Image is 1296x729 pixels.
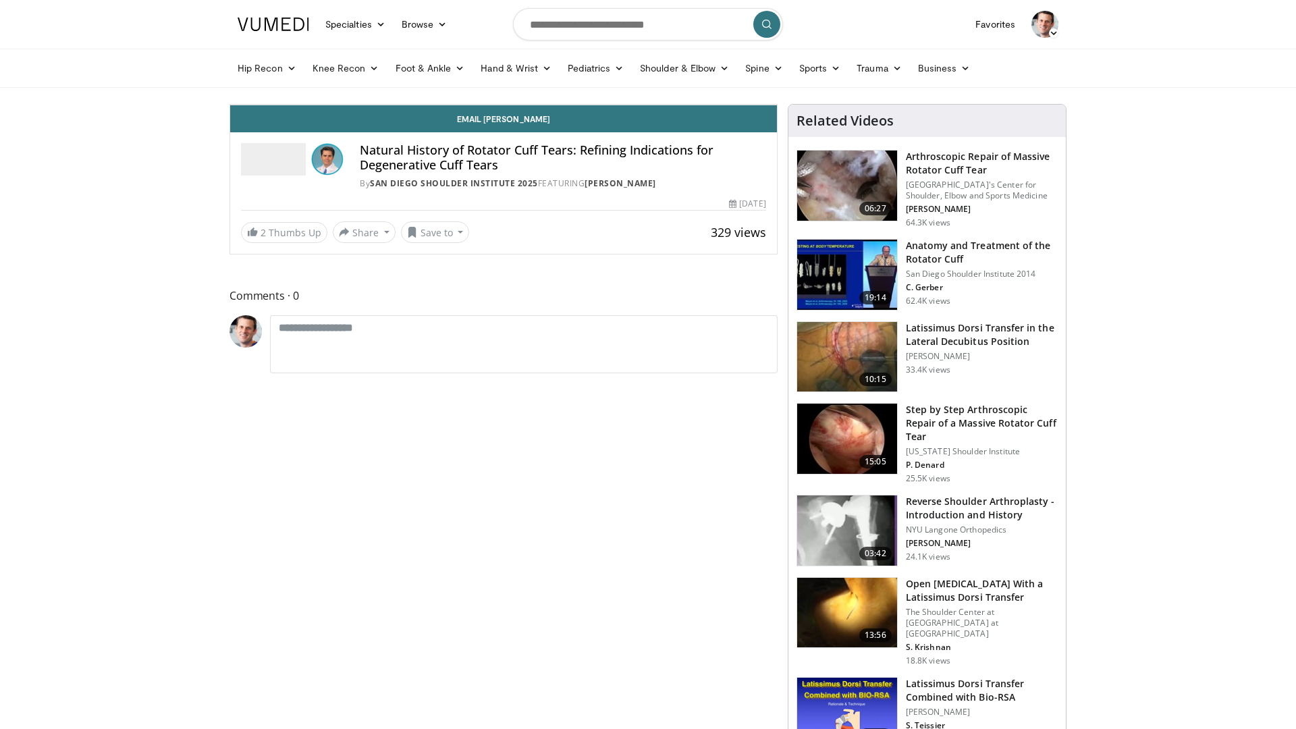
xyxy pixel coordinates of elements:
p: 62.4K views [906,296,950,306]
h4: Related Videos [796,113,894,129]
p: [PERSON_NAME] [906,707,1058,718]
a: 19:14 Anatomy and Treatment of the Rotator Cuff San Diego Shoulder Institute 2014 C. Gerber 62.4K... [796,239,1058,310]
span: 19:14 [859,291,892,304]
p: The Shoulder Center at [GEOGRAPHIC_DATA] at [GEOGRAPHIC_DATA] [906,607,1058,639]
a: San Diego Shoulder Institute 2025 [370,178,538,189]
a: 13:56 Open [MEDICAL_DATA] With a Latissimus Dorsi Transfer The Shoulder Center at [GEOGRAPHIC_DAT... [796,577,1058,666]
p: 25.5K views [906,473,950,484]
a: 15:05 Step by Step Arthroscopic Repair of a Massive Rotator Cuff Tear [US_STATE] Shoulder Institu... [796,403,1058,484]
a: Hip Recon [230,55,304,82]
span: 15:05 [859,455,892,468]
p: [US_STATE] Shoulder Institute [906,446,1058,457]
h3: Arthroscopic Repair of Massive Rotator Cuff Tear [906,150,1058,177]
img: 281021_0002_1.png.150x105_q85_crop-smart_upscale.jpg [797,151,897,221]
p: [GEOGRAPHIC_DATA]'s Center for Shoulder, Elbow and Sports Medicine [906,180,1058,201]
span: Comments 0 [230,287,778,304]
h3: Step by Step Arthroscopic Repair of a Massive Rotator Cuff Tear [906,403,1058,443]
input: Search topics, interventions [513,8,783,40]
p: [PERSON_NAME] [906,538,1058,549]
span: 03:42 [859,547,892,560]
p: [PERSON_NAME] [906,351,1058,362]
span: 2 [261,226,266,239]
h3: Anatomy and Treatment of the Rotator Cuff [906,239,1058,266]
h3: Reverse Shoulder Arthroplasty - Introduction and History [906,495,1058,522]
a: Foot & Ankle [387,55,473,82]
h3: Open [MEDICAL_DATA] With a Latissimus Dorsi Transfer [906,577,1058,604]
img: 38501_0000_3.png.150x105_q85_crop-smart_upscale.jpg [797,322,897,392]
p: 33.4K views [906,364,950,375]
img: Avatar [311,143,344,175]
a: Email [PERSON_NAME] [230,105,777,132]
a: Knee Recon [304,55,387,82]
a: 2 Thumbs Up [241,222,327,243]
img: zucker_4.png.150x105_q85_crop-smart_upscale.jpg [797,495,897,566]
img: 38772_0000_3.png.150x105_q85_crop-smart_upscale.jpg [797,578,897,648]
img: Avatar [230,315,262,348]
p: San Diego Shoulder Institute 2014 [906,269,1058,279]
img: San Diego Shoulder Institute 2025 [241,143,306,175]
span: 329 views [711,224,766,240]
a: Favorites [967,11,1023,38]
img: VuMedi Logo [238,18,309,31]
a: Trauma [848,55,910,82]
img: 58008271-3059-4eea-87a5-8726eb53a503.150x105_q85_crop-smart_upscale.jpg [797,240,897,310]
a: Browse [394,11,456,38]
h4: Natural History of Rotator Cuff Tears: Refining Indications for Degenerative Cuff Tears [360,143,766,172]
p: P. Denard [906,460,1058,470]
img: 7cd5bdb9-3b5e-40f2-a8f4-702d57719c06.150x105_q85_crop-smart_upscale.jpg [797,404,897,474]
a: Hand & Wrist [473,55,560,82]
a: [PERSON_NAME] [585,178,656,189]
a: 10:15 Latissimus Dorsi Transfer in the Lateral Decubitus Position [PERSON_NAME] 33.4K views [796,321,1058,393]
h3: Latissimus Dorsi Transfer in the Lateral Decubitus Position [906,321,1058,348]
div: By FEATURING [360,178,766,190]
h3: Latissimus Dorsi Transfer Combined with Bio-RSA [906,677,1058,704]
p: 64.3K views [906,217,950,228]
a: Sports [791,55,849,82]
a: Specialties [317,11,394,38]
a: Business [910,55,979,82]
a: Pediatrics [560,55,632,82]
div: [DATE] [729,198,765,210]
span: 06:27 [859,202,892,215]
a: 06:27 Arthroscopic Repair of Massive Rotator Cuff Tear [GEOGRAPHIC_DATA]'s Center for Shoulder, E... [796,150,1058,228]
p: C. Gerber [906,282,1058,293]
button: Save to [401,221,470,243]
button: Share [333,221,396,243]
span: 13:56 [859,628,892,642]
p: 24.1K views [906,551,950,562]
p: 18.8K views [906,655,950,666]
a: Spine [737,55,790,82]
p: NYU Langone Orthopedics [906,524,1058,535]
a: 03:42 Reverse Shoulder Arthroplasty - Introduction and History NYU Langone Orthopedics [PERSON_NA... [796,495,1058,566]
img: Avatar [1031,11,1058,38]
p: S. Krishnan [906,642,1058,653]
p: [PERSON_NAME] [906,204,1058,215]
a: Shoulder & Elbow [632,55,737,82]
span: 10:15 [859,373,892,386]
